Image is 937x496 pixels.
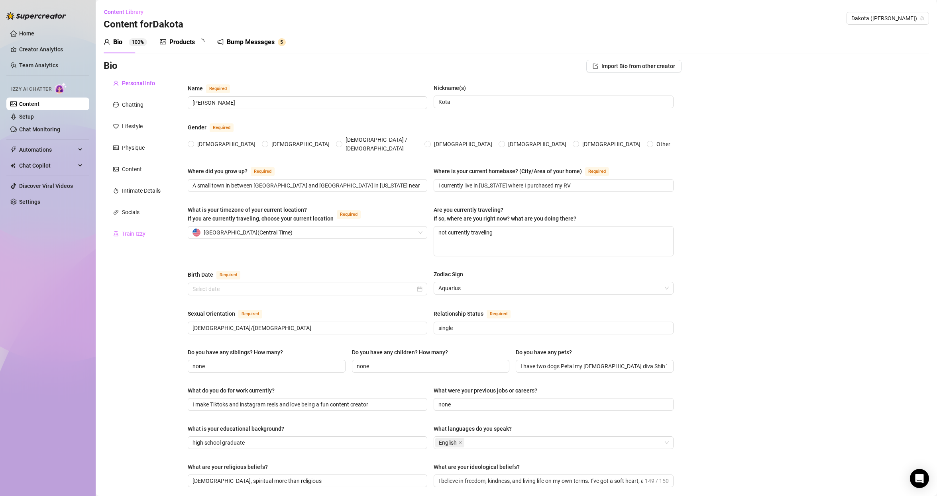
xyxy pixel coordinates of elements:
[160,39,166,45] span: picture
[188,166,283,176] label: Where did you grow up?
[188,207,334,222] span: What is your timezone of your current location? If you are currently traveling, choose your curre...
[516,348,572,357] div: Do you have any pets?
[113,188,119,193] span: fire
[434,463,520,471] div: What are your ideological beliefs?
[193,228,200,236] img: us
[342,135,421,153] span: [DEMOGRAPHIC_DATA] / [DEMOGRAPHIC_DATA]
[920,16,925,21] span: team
[113,231,119,236] span: experiment
[188,386,275,395] div: What do you do for work currently?
[10,146,17,153] span: thunderbolt
[122,100,143,109] div: Chatting
[593,63,598,69] span: import
[188,167,248,176] div: Where did you grow up?
[129,38,147,46] sup: 100%
[487,310,511,318] span: Required
[113,37,122,47] div: Bio
[104,39,110,45] span: user
[198,39,204,45] span: loading
[188,348,289,357] label: Do you have any siblings? How many?
[434,166,618,176] label: Where is your current homebase? (City/Area of your home)
[19,159,76,172] span: Chat Copilot
[188,424,290,433] label: What is your educational background?
[438,476,643,485] input: What are your ideological beliefs?
[653,140,674,148] span: Other
[585,167,609,176] span: Required
[434,270,469,279] label: Zodiac Sign
[19,101,39,107] a: Content
[193,98,421,107] input: Name
[193,285,415,293] input: Birth Date
[188,270,249,279] label: Birth Date
[434,167,582,176] div: Where is your current homebase? (City/Area of your home)
[438,400,667,409] input: What were your previous jobs or careers?
[113,80,119,86] span: user
[352,348,454,357] label: Do you have any children? How many?
[434,227,673,256] textarea: not currently traveling
[188,270,213,279] div: Birth Date
[434,84,471,92] label: Nickname(s)
[193,362,339,371] input: Do you have any siblings? How many?
[19,183,73,189] a: Discover Viral Videos
[434,424,517,433] label: What languages do you speak?
[188,424,284,433] div: What is your educational background?
[458,441,462,445] span: close
[645,476,669,485] span: 149 / 150
[188,386,280,395] label: What do you do for work currently?
[55,82,67,94] img: AI Chatter
[104,9,143,15] span: Content Library
[6,12,66,20] img: logo-BBDzfeDw.svg
[434,386,543,395] label: What were your previous jobs or careers?
[431,140,495,148] span: [DEMOGRAPHIC_DATA]
[439,438,457,447] span: English
[188,309,235,318] div: Sexual Orientation
[268,140,333,148] span: [DEMOGRAPHIC_DATA]
[601,63,675,69] span: Import Bio from other creator
[579,140,644,148] span: [DEMOGRAPHIC_DATA]
[122,186,161,195] div: Intimate Details
[278,38,286,46] sup: 5
[19,30,34,37] a: Home
[188,463,268,471] div: What are your religious beliefs?
[104,60,118,72] h3: Bio
[169,37,195,47] div: Products
[217,39,224,45] span: notification
[193,324,421,332] input: Sexual Orientation
[19,199,40,205] a: Settings
[505,140,570,148] span: [DEMOGRAPHIC_DATA]
[194,140,259,148] span: [DEMOGRAPHIC_DATA]
[210,123,234,132] span: Required
[910,469,929,488] div: Open Intercom Messenger
[434,207,576,222] span: Are you currently traveling? If so, where are you right now? what are you doing there?
[188,123,206,132] div: Gender
[516,348,578,357] label: Do you have any pets?
[337,210,361,219] span: Required
[438,324,667,332] input: Relationship Status
[281,39,283,45] span: 5
[19,43,83,56] a: Creator Analytics
[122,229,145,238] div: Train Izzy
[113,123,119,129] span: heart
[188,123,242,132] label: Gender
[851,12,924,24] span: Dakota (dakota-quinn)
[434,270,463,279] div: Zodiac Sign
[434,386,537,395] div: What were your previous jobs or careers?
[438,98,667,106] input: Nickname(s)
[216,271,240,279] span: Required
[204,227,293,238] span: [GEOGRAPHIC_DATA] ( Central Time )
[434,309,483,318] div: Relationship Status
[11,86,51,93] span: Izzy AI Chatter
[104,6,150,18] button: Content Library
[238,310,262,318] span: Required
[188,348,283,357] div: Do you have any siblings? How many?
[122,208,139,217] div: Socials
[188,84,203,93] div: Name
[188,463,273,471] label: What are your religious beliefs?
[251,167,275,176] span: Required
[193,438,421,447] input: What is your educational background?
[434,424,512,433] div: What languages do you speak?
[438,282,668,294] span: Aquarius
[19,62,58,68] a: Team Analytics
[113,145,119,150] span: idcard
[104,18,183,31] h3: Content for Dakota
